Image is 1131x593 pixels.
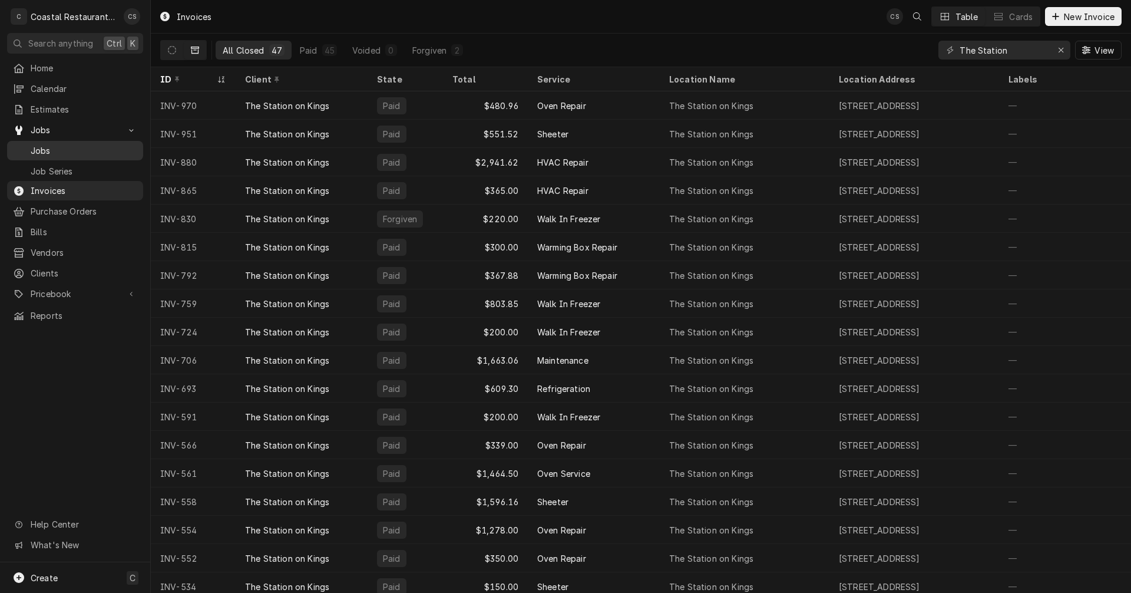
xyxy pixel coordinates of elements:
[245,552,329,565] div: The Station on Kings
[7,100,143,119] a: Estimates
[11,8,27,25] div: C
[839,496,920,508] div: [STREET_ADDRESS]
[537,354,588,367] div: Maintenance
[537,552,586,565] div: Oven Repair
[839,581,920,593] div: [STREET_ADDRESS]
[130,572,135,584] span: C
[669,552,753,565] div: The Station on Kings
[382,241,402,253] div: Paid
[669,354,753,367] div: The Station on Kings
[839,411,920,423] div: [STREET_ADDRESS]
[839,467,920,480] div: [STREET_ADDRESS]
[1075,41,1122,60] button: View
[245,383,329,395] div: The Station on Kings
[28,37,93,50] span: Search anything
[382,411,402,423] div: Paid
[537,496,568,508] div: Sheeter
[7,141,143,160] a: Jobs
[245,326,329,338] div: The Station on Kings
[382,156,402,169] div: Paid
[7,535,143,555] a: Go to What's New
[31,62,137,74] span: Home
[669,326,753,338] div: The Station on Kings
[382,213,418,225] div: Forgiven
[300,44,318,57] div: Paid
[537,439,586,452] div: Oven Repair
[151,544,236,572] div: INV-552
[382,185,402,197] div: Paid
[839,269,920,282] div: [STREET_ADDRESS]
[454,44,461,57] div: 2
[151,176,236,205] div: INV-865
[443,205,528,233] div: $220.00
[537,128,568,140] div: Sheeter
[887,8,903,25] div: CS
[272,44,282,57] div: 47
[31,309,137,322] span: Reports
[537,411,600,423] div: Walk In Freezer
[31,185,137,197] span: Invoices
[443,459,528,487] div: $1,464.50
[7,243,143,262] a: Vendors
[151,346,236,374] div: INV-706
[669,524,753,536] div: The Station on Kings
[382,298,402,310] div: Paid
[908,7,927,26] button: Open search
[537,467,590,480] div: Oven Service
[151,233,236,261] div: INV-815
[31,226,137,238] span: Bills
[160,73,214,85] div: ID
[245,411,329,423] div: The Station on Kings
[839,185,920,197] div: [STREET_ADDRESS]
[124,8,140,25] div: Chris Sockriter's Avatar
[443,431,528,459] div: $339.00
[839,439,920,452] div: [STREET_ADDRESS]
[443,318,528,346] div: $200.00
[443,346,528,374] div: $1,663.06
[31,83,137,95] span: Calendar
[839,73,987,85] div: Location Address
[537,383,590,395] div: Refrigeration
[839,524,920,536] div: [STREET_ADDRESS]
[107,37,122,50] span: Ctrl
[669,496,753,508] div: The Station on Kings
[669,185,753,197] div: The Station on Kings
[31,165,137,177] span: Job Series
[839,241,920,253] div: [STREET_ADDRESS]
[839,213,920,225] div: [STREET_ADDRESS]
[1008,73,1131,85] div: Labels
[151,91,236,120] div: INV-970
[31,144,137,157] span: Jobs
[1045,7,1122,26] button: New Invoice
[31,573,58,583] span: Create
[887,8,903,25] div: Chris Sockriter's Avatar
[31,288,120,300] span: Pricebook
[669,269,753,282] div: The Station on Kings
[960,41,1048,60] input: Keyword search
[669,581,753,593] div: The Station on Kings
[151,431,236,459] div: INV-566
[537,185,588,197] div: HVAC Repair
[151,374,236,403] div: INV-693
[1009,11,1033,23] div: Cards
[7,79,143,98] a: Calendar
[124,8,140,25] div: CS
[7,120,143,140] a: Go to Jobs
[245,100,329,112] div: The Station on Kings
[31,103,137,116] span: Estimates
[839,128,920,140] div: [STREET_ADDRESS]
[151,516,236,544] div: INV-554
[669,156,753,169] div: The Station on Kings
[151,318,236,346] div: INV-724
[388,44,395,57] div: 0
[955,11,978,23] div: Table
[443,403,528,431] div: $200.00
[669,439,753,452] div: The Station on Kings
[7,263,143,283] a: Clients
[443,516,528,544] div: $1,278.00
[223,44,264,57] div: All Closed
[31,267,137,279] span: Clients
[1051,41,1070,60] button: Erase input
[839,354,920,367] div: [STREET_ADDRESS]
[382,128,402,140] div: Paid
